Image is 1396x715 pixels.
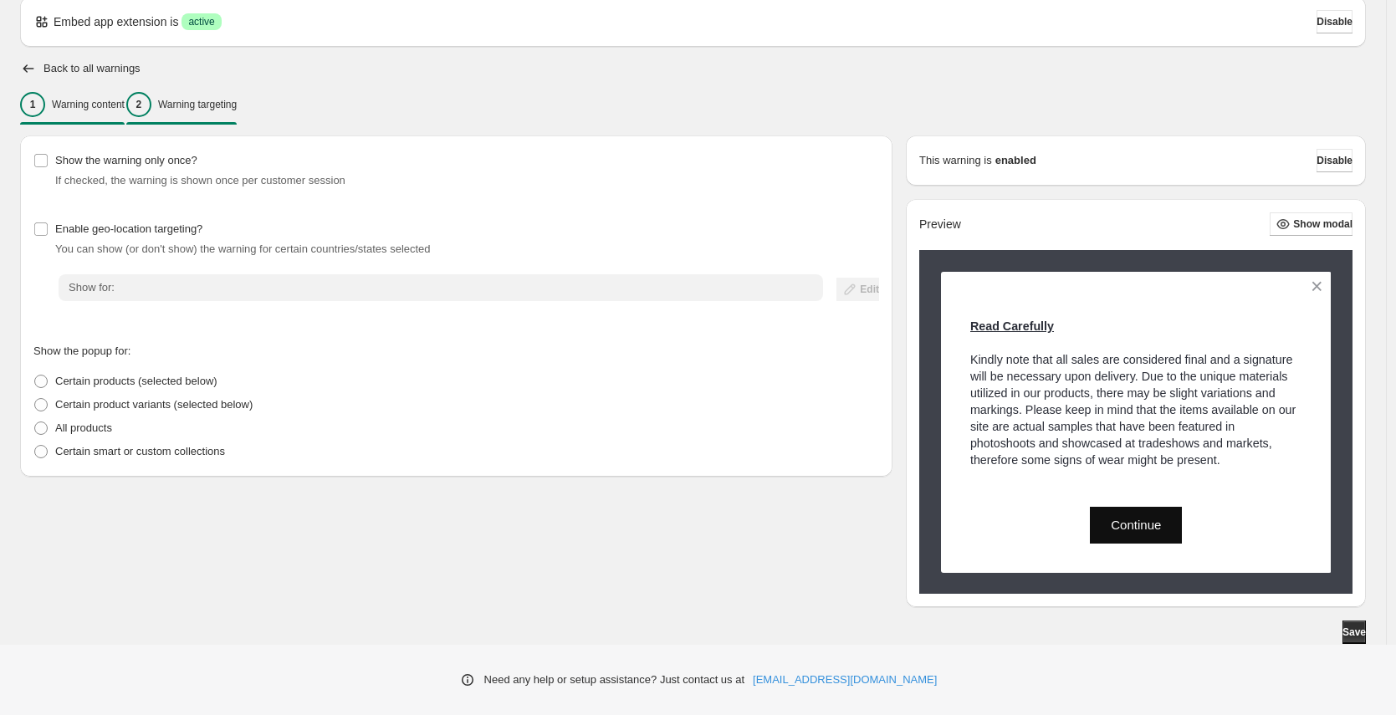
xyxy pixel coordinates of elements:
[55,443,225,460] p: Certain smart or custom collections
[1293,217,1353,231] span: Show modal
[126,87,237,122] button: 2Warning targeting
[126,92,151,117] div: 2
[1317,10,1353,33] button: Disable
[55,154,197,166] span: Show the warning only once?
[919,152,992,169] p: This warning is
[20,87,125,122] button: 1Warning content
[55,398,253,411] span: Certain product variants (selected below)
[33,345,130,357] span: Show the popup for:
[55,174,345,186] span: If checked, the warning is shown once per customer session
[1342,621,1366,644] button: Save
[1317,149,1353,172] button: Disable
[55,243,431,255] span: You can show (or don't show) the warning for certain countries/states selected
[1270,212,1353,236] button: Show modal
[919,217,961,232] h2: Preview
[188,15,214,28] span: active
[970,318,1302,468] p: Kindly note that all sales are considered final and a signature will be necessary upon delivery. ...
[69,281,115,294] span: Show for:
[1317,154,1353,167] span: Disable
[55,222,202,235] span: Enable geo-location targeting?
[1342,626,1366,639] span: Save
[158,98,237,111] p: Warning targeting
[52,98,125,111] p: Warning content
[1090,507,1182,544] button: Continue
[753,672,937,688] a: [EMAIL_ADDRESS][DOMAIN_NAME]
[55,420,112,437] p: All products
[20,92,45,117] div: 1
[995,152,1036,169] strong: enabled
[43,62,141,75] h2: Back to all warnings
[970,319,1054,333] span: Read Carefully
[55,375,217,387] span: Certain products (selected below)
[54,13,178,30] p: Embed app extension is
[1317,15,1353,28] span: Disable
